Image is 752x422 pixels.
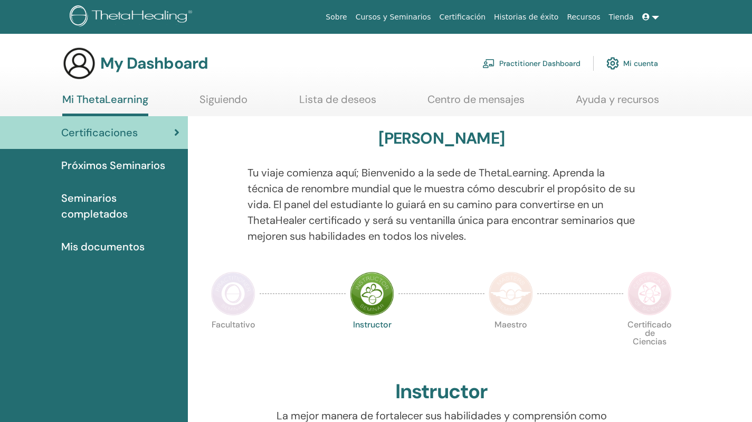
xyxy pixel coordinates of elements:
[248,165,636,244] p: Tu viaje comienza aquí; Bienvenido a la sede de ThetaLearning. Aprenda la técnica de renombre mun...
[350,271,394,316] img: Instructor
[351,7,435,27] a: Cursos y Seminarios
[606,54,619,72] img: cog.svg
[427,93,525,114] a: Centro de mensajes
[482,52,580,75] a: Practitioner Dashboard
[489,271,533,316] img: Master
[435,7,490,27] a: Certificación
[61,157,165,173] span: Próximos Seminarios
[576,93,659,114] a: Ayuda y recursos
[61,125,138,140] span: Certificaciones
[606,52,658,75] a: Mi cuenta
[211,321,255,365] p: Facultativo
[299,93,376,114] a: Lista de deseos
[490,7,563,27] a: Historias de éxito
[321,7,351,27] a: Sobre
[350,321,394,365] p: Instructor
[489,321,533,365] p: Maestro
[627,271,672,316] img: Certificate of Science
[199,93,248,114] a: Siguiendo
[62,93,148,116] a: Mi ThetaLearning
[100,54,208,73] h3: My Dashboard
[563,7,604,27] a: Recursos
[395,380,488,404] h2: Instructor
[61,190,179,222] span: Seminarios completados
[211,271,255,316] img: Practitioner
[70,5,196,29] img: logo.png
[378,129,504,148] h3: [PERSON_NAME]
[627,321,672,365] p: Certificado de Ciencias
[482,59,495,68] img: chalkboard-teacher.svg
[605,7,638,27] a: Tienda
[62,46,96,80] img: generic-user-icon.jpg
[61,239,145,255] span: Mis documentos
